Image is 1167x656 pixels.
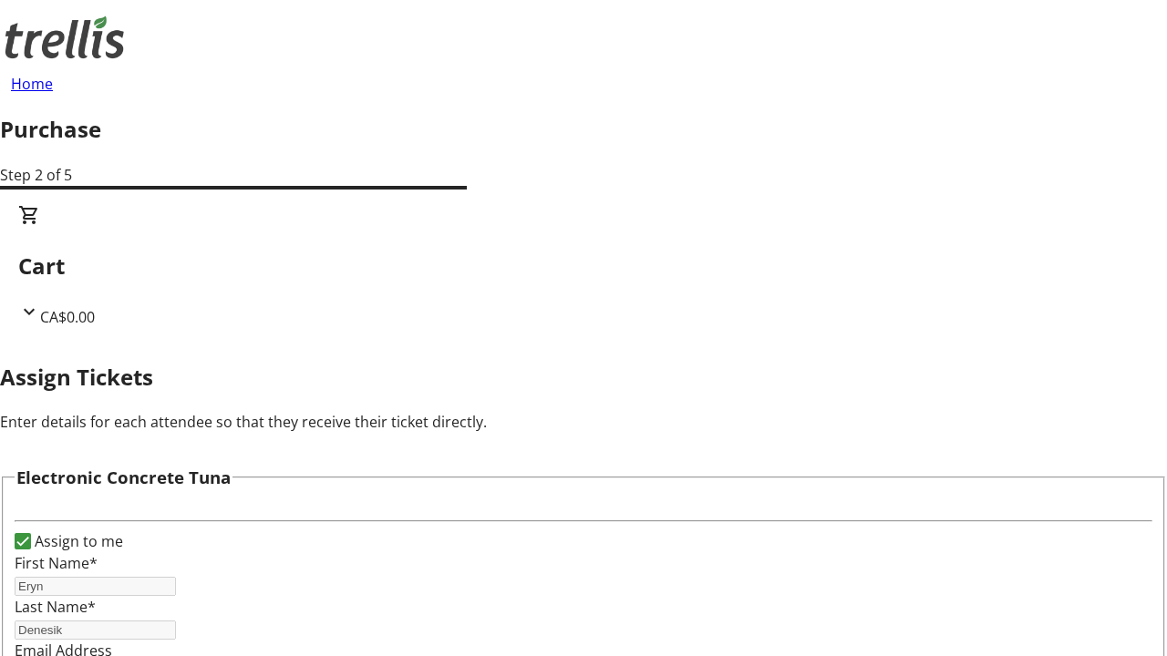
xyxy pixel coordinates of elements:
label: Assign to me [31,530,123,552]
div: CartCA$0.00 [18,204,1149,328]
span: CA$0.00 [40,307,95,327]
label: First Name* [15,553,98,573]
h2: Cart [18,250,1149,282]
h3: Electronic Concrete Tuna [16,465,231,490]
label: Last Name* [15,597,96,617]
